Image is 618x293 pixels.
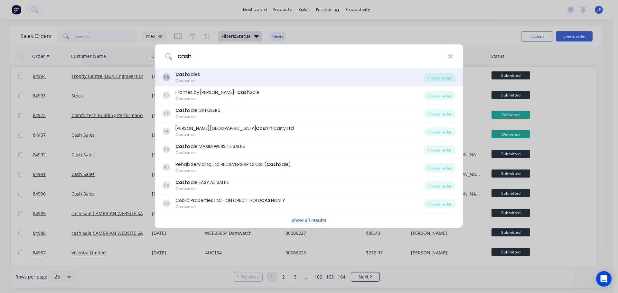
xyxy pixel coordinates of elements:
div: CD [163,109,170,117]
div: Open Intercom Messenger [596,271,612,287]
div: Customer [175,186,229,192]
div: Cobra Properties Ltd - ON CREDIT HOLD ONLY [175,197,285,204]
div: Create order [424,73,455,82]
b: Cash [237,89,250,96]
div: Sale DIFFUSERS [175,107,220,114]
div: Sale EASY AZ SALES [175,179,229,186]
div: Customer [175,96,259,102]
div: Customer [175,204,285,210]
div: Customer [175,150,245,156]
div: RS [163,163,170,171]
div: Customer [175,168,291,174]
div: Rehab Servicing Ltd RECIEVERSHIP CLOSE ( Sale) [175,161,291,168]
div: FS [163,91,170,99]
div: CS [163,145,170,153]
div: Sale MAXIM WEBSITE SALES [175,143,245,150]
input: Enter a customer name to create a new order... [172,44,448,69]
b: Cash [175,107,188,114]
div: Frames by [PERSON_NAME] - Sale [175,89,259,96]
div: Create order [424,145,455,154]
div: Create order [424,163,455,172]
div: Create order [424,91,455,100]
div: Create order [424,127,455,136]
b: Cash [267,161,279,168]
div: Sales [175,71,200,78]
div: Customer [175,114,220,120]
div: Create order [424,199,455,208]
div: CS [163,73,170,81]
b: CASH [261,197,274,204]
div: CS [163,181,170,189]
div: Customer [175,78,200,84]
div: Customer [175,132,294,138]
div: GL [163,127,170,135]
b: Cash [175,179,188,186]
b: Cash [256,125,268,132]
b: Cash [175,71,188,78]
b: Cash [175,143,188,150]
div: [PERSON_NAME] [GEOGRAPHIC_DATA] 'n Carry Ltd [175,125,294,132]
div: Create order [424,181,455,190]
button: Show all results [290,216,328,224]
div: CO [163,199,170,207]
div: Create order [424,109,455,118]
